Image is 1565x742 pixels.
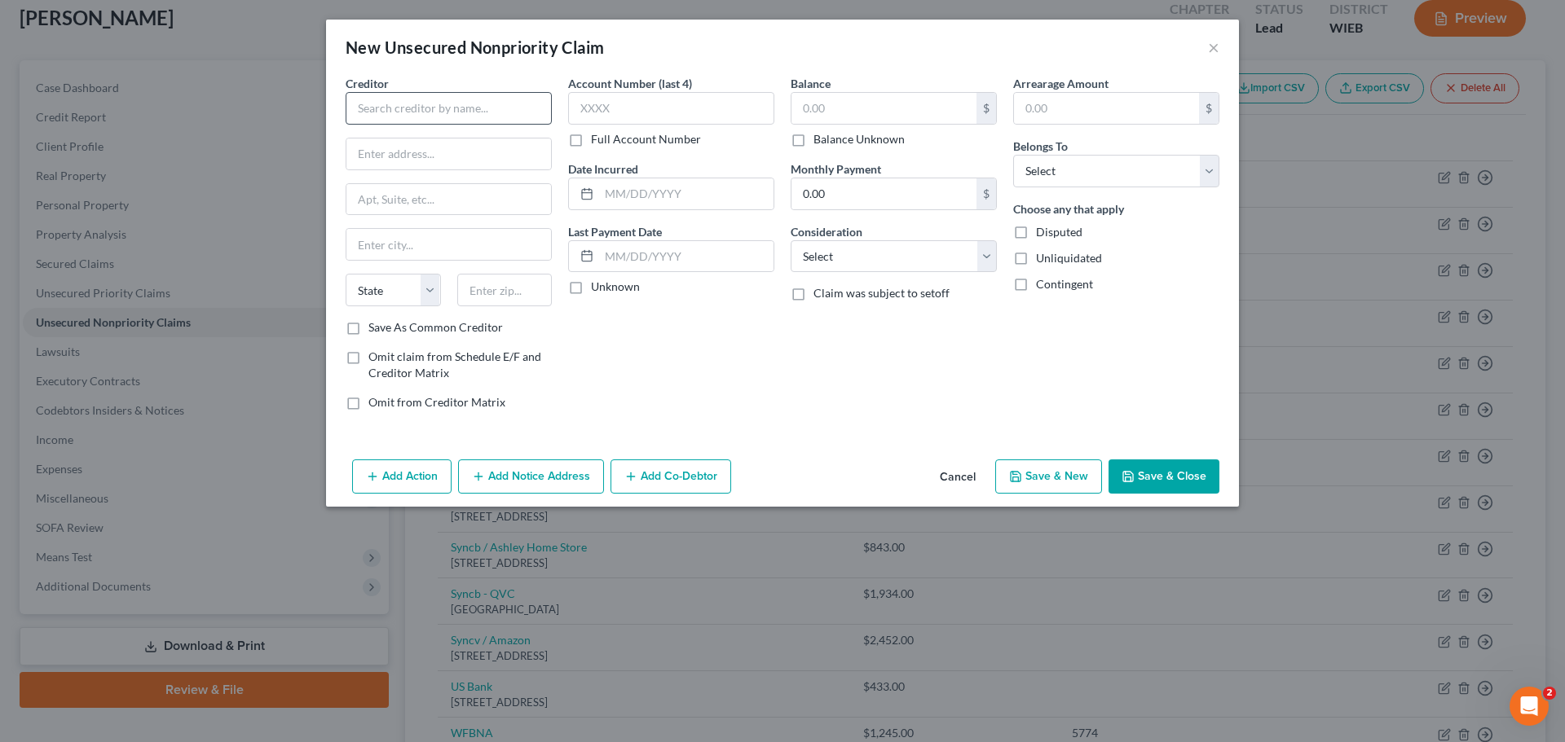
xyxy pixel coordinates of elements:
[591,131,701,147] label: Full Account Number
[1036,225,1082,239] span: Disputed
[458,459,604,494] button: Add Notice Address
[368,395,505,409] span: Omit from Creditor Matrix
[568,92,774,125] input: XXXX
[791,93,976,124] input: 0.00
[1543,687,1556,700] span: 2
[568,223,662,240] label: Last Payment Date
[1109,459,1219,494] button: Save & Close
[791,178,976,209] input: 0.00
[568,75,692,92] label: Account Number (last 4)
[346,36,604,59] div: New Unsecured Nonpriority Claim
[791,75,831,92] label: Balance
[591,279,640,295] label: Unknown
[1208,37,1219,57] button: ×
[791,160,881,178] label: Monthly Payment
[813,131,905,147] label: Balance Unknown
[1013,139,1068,153] span: Belongs To
[1199,93,1219,124] div: $
[976,178,996,209] div: $
[599,241,774,272] input: MM/DD/YYYY
[352,459,452,494] button: Add Action
[1014,93,1199,124] input: 0.00
[457,274,553,306] input: Enter zip...
[1013,75,1109,92] label: Arrearage Amount
[611,459,731,494] button: Add Co-Debtor
[568,160,638,178] label: Date Incurred
[346,229,551,260] input: Enter city...
[791,223,862,240] label: Consideration
[346,92,552,125] input: Search creditor by name...
[599,178,774,209] input: MM/DD/YYYY
[368,319,503,336] label: Save As Common Creditor
[1036,251,1102,265] span: Unliquidated
[1510,687,1549,726] iframe: Intercom live chat
[1013,200,1124,217] label: Choose any that apply
[368,349,541,380] span: Omit claim from Schedule E/F and Creditor Matrix
[346,184,551,215] input: Apt, Suite, etc...
[346,138,551,169] input: Enter address...
[813,286,950,300] span: Claim was subject to setoff
[927,461,989,494] button: Cancel
[1036,277,1093,291] span: Contingent
[976,93,996,124] div: $
[995,459,1102,494] button: Save & New
[346,77,389,90] span: Creditor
